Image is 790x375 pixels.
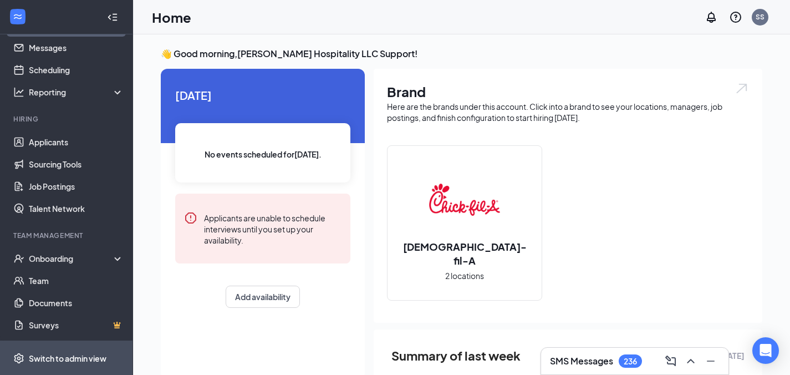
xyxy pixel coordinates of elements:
svg: QuestionInfo [729,11,742,24]
a: Sourcing Tools [29,153,124,175]
svg: Minimize [704,354,717,368]
a: Applicants [29,131,124,153]
svg: WorkstreamLogo [12,11,23,22]
a: Talent Network [29,197,124,220]
button: Minimize [702,352,720,370]
h1: Brand [387,82,749,101]
svg: ChevronUp [684,354,697,368]
svg: ComposeMessage [664,354,677,368]
h3: SMS Messages [550,355,613,367]
button: Add availability [226,286,300,308]
svg: UserCheck [13,253,24,264]
svg: Settings [13,353,24,364]
svg: Error [184,211,197,225]
svg: Analysis [13,87,24,98]
div: Team Management [13,231,121,240]
a: SurveysCrown [29,314,124,336]
a: Job Postings [29,175,124,197]
a: Team [29,270,124,292]
a: Scheduling [29,59,124,81]
h1: Home [152,8,191,27]
button: ComposeMessage [662,352,680,370]
div: Here are the brands under this account. Click into a brand to see your locations, managers, job p... [387,101,749,123]
span: No events scheduled for [DATE] . [205,148,322,160]
div: Applicants are unable to schedule interviews until you set up your availability. [204,211,342,246]
svg: Collapse [107,12,118,23]
div: SS [756,12,764,22]
div: Reporting [29,87,124,98]
span: Summary of last week [391,346,521,366]
span: 2 locations [445,270,484,282]
a: Messages [29,37,124,59]
span: [DATE] [175,87,350,104]
h3: 👋 Good morning, [PERSON_NAME] Hospitality LLC Support ! [161,48,762,60]
div: Switch to admin view [29,353,106,364]
div: Onboarding [29,253,114,264]
img: Chick-fil-A [429,164,500,235]
div: 236 [624,357,637,366]
h2: [DEMOGRAPHIC_DATA]-fil-A [388,240,542,267]
div: Hiring [13,114,121,124]
div: Open Intercom Messenger [752,337,779,364]
svg: Notifications [705,11,718,24]
button: ChevronUp [682,352,700,370]
img: open.6027fd2a22e1237b5b06.svg [735,82,749,95]
a: Documents [29,292,124,314]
